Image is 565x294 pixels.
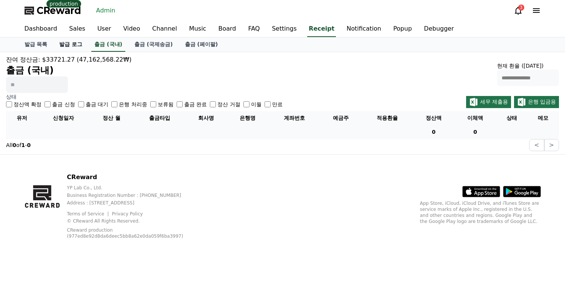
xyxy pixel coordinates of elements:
th: 유저 [6,111,37,125]
p: © CReward All Rights Reserved. [67,218,199,224]
th: 적용환율 [362,111,413,125]
span: 잔여 정산금: [6,56,40,63]
th: 정산 월 [89,111,134,125]
span: 은행 입금용 [528,99,556,105]
th: 은행명 [227,111,268,125]
span: $33721.27 (47,162,568.22₩) [42,56,132,63]
label: 은행 처리중 [119,101,147,108]
label: 이월 [251,101,262,108]
a: 출금 (페이팔) [179,37,224,52]
div: 3 [518,5,524,11]
a: Sales [63,21,91,37]
a: 3 [514,6,523,15]
p: Address : [STREET_ADDRESS] [67,200,199,206]
a: Privacy Policy [112,211,143,217]
button: > [544,139,559,151]
span: Messages [63,251,85,257]
a: Settings [266,21,303,37]
a: Channel [146,21,183,37]
label: 정산 거절 [217,101,240,108]
p: 현재 환율 ([DATE]) [497,62,559,70]
a: Debugger [418,21,460,37]
th: 상태 [496,111,527,125]
th: 회사명 [186,111,227,125]
a: 출금 (국내) [91,37,125,52]
strong: 0 [12,142,16,148]
button: < [529,139,544,151]
a: Video [117,21,146,37]
th: 계좌번호 [268,111,320,125]
a: 발급 목록 [18,37,54,52]
a: Settings [97,240,145,258]
strong: 1 [22,142,25,148]
label: 정산액 확정 [14,101,42,108]
a: 출금 (국제송금) [128,37,179,52]
a: Notification [340,21,387,37]
h2: 출금 (국내) [6,64,132,76]
th: 예금주 [320,111,362,125]
th: 출금타입 [134,111,185,125]
button: 은행 입금용 [514,96,559,108]
p: 0 [457,128,493,136]
p: 0 [416,128,451,136]
p: CReward [67,173,199,182]
button: 세무 제출용 [466,96,511,108]
a: Messages [50,240,97,258]
p: Business Registration Number : [PHONE_NUMBER] [67,192,199,198]
a: FAQ [242,21,266,37]
strong: 0 [27,142,31,148]
a: Admin [93,5,119,17]
label: 출금 완료 [184,101,207,108]
span: Settings [112,251,130,257]
a: 발급 로그 [53,37,88,52]
p: CReward production (977ed8e92d8da6deec5bb8a62e0da059f6ba3997) [67,227,188,239]
label: 보류됨 [158,101,174,108]
span: CReward [37,5,81,17]
label: 만료 [272,101,283,108]
span: Home [19,251,32,257]
p: All of - [6,141,31,149]
p: YP Lab Co., Ltd. [67,185,199,191]
span: 세무 제출용 [480,99,508,105]
a: Home [2,240,50,258]
th: 신청일자 [37,111,89,125]
th: 정산액 [413,111,454,125]
p: 상태 [6,93,283,101]
a: User [91,21,117,37]
a: CReward [25,5,81,17]
label: 출금 신청 [52,101,75,108]
th: 이체액 [454,111,496,125]
a: Popup [387,21,418,37]
a: Receipt [307,21,336,37]
a: Terms of Service [67,211,110,217]
th: 메모 [528,111,559,125]
a: Board [212,21,242,37]
p: App Store, iCloud, iCloud Drive, and iTunes Store are service marks of Apple Inc., registered in ... [420,200,541,224]
label: 출금 대기 [86,101,108,108]
a: Dashboard [18,21,63,37]
a: Music [183,21,212,37]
